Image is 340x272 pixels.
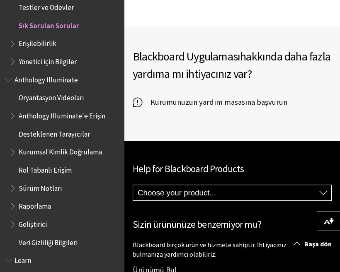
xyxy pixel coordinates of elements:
[19,55,77,66] span: Yönetici için Bilgiler
[19,0,74,12] span: Testler ve Ödevler
[133,49,240,64] span: Blackboard Uygulaması
[19,199,51,210] span: Raporlama
[287,236,340,252] a: Başa dön
[19,163,72,174] span: Rol Tabanlı Erişim
[19,217,47,229] span: Geliştirici
[19,109,105,120] span: Anthology Illuminate'e Erişin
[19,236,78,247] span: Veri Gizliliği Bilgileri
[15,253,31,265] span: Learn
[133,162,332,176] h2: Help for Blackboard Products
[142,96,287,108] span: Kurumunuzun yardım masasına başvurun
[133,240,332,259] p: Blackboard birçok ürün ve hizmete sahiptir. İhtiyacınız olan bilgileri bulmanıza yardımcı olabili...
[19,181,62,193] span: Sürüm Notları
[19,127,90,138] span: Desteklenen Tarayıcılar
[5,73,119,250] nav: Book outline for Anthology Illuminate
[133,96,287,108] a: Kurumunuzun yardım masasına başvurun
[19,91,84,102] span: Oryantasyon Videoları
[133,217,332,232] h2: Sizin ürününüze benzemiyor mu?
[19,19,79,30] span: Sık Sorulan Sorular
[133,48,332,82] h2: hakkında daha fazla yardıma mı ihtiyacınız var?
[19,37,56,48] span: Erişilebilirlik
[19,145,102,156] span: Kurumsal Kimlik Doğrulama
[15,73,78,84] span: Anthology Illuminate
